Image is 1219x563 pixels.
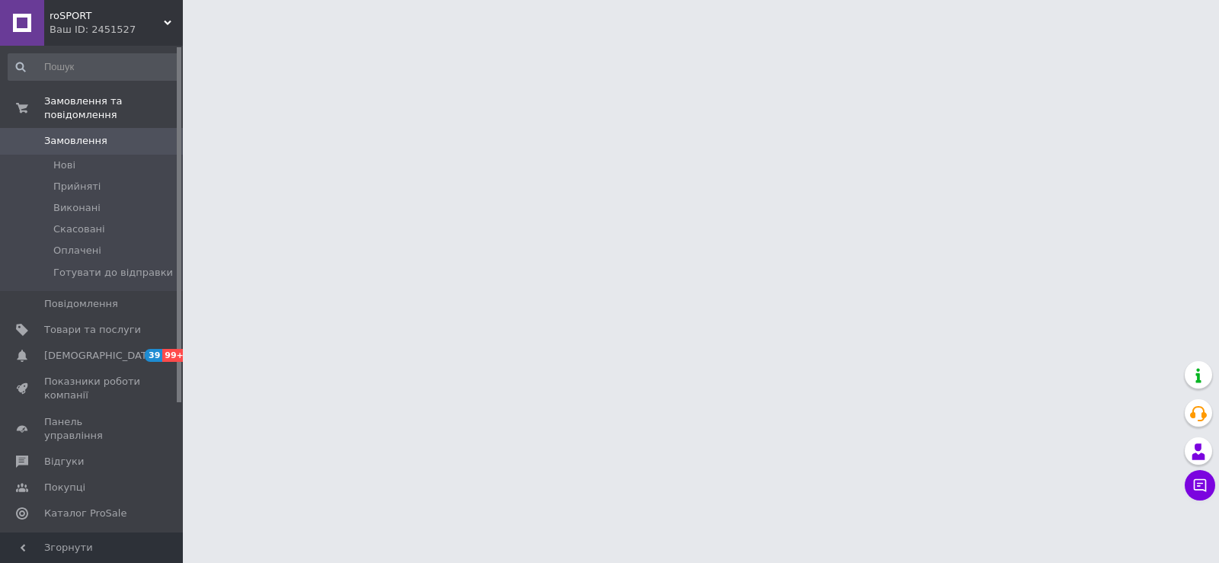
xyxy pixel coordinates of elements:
[44,323,141,337] span: Товари та послуги
[53,180,101,194] span: Прийняті
[145,349,162,362] span: 39
[53,201,101,215] span: Виконані
[50,23,183,37] div: Ваш ID: 2451527
[44,507,126,520] span: Каталог ProSale
[8,53,180,81] input: Пошук
[44,455,84,469] span: Відгуки
[1185,470,1215,501] button: Чат з покупцем
[53,244,101,258] span: Оплачені
[50,9,164,23] span: roSPORT
[162,349,187,362] span: 99+
[44,481,85,494] span: Покупці
[44,375,141,402] span: Показники роботи компанії
[44,415,141,443] span: Панель управління
[53,158,75,172] span: Нові
[44,94,183,122] span: Замовлення та повідомлення
[44,349,157,363] span: [DEMOGRAPHIC_DATA]
[53,266,173,280] span: Готувати до відправки
[53,222,105,236] span: Скасовані
[44,134,107,148] span: Замовлення
[44,297,118,311] span: Повідомлення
